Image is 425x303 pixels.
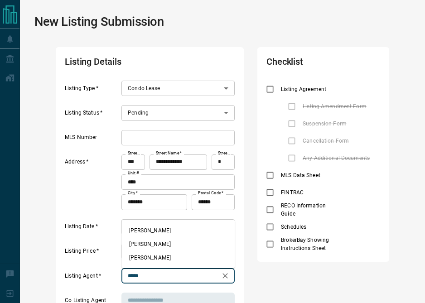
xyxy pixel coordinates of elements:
[65,134,119,145] label: MLS Number
[300,102,368,111] span: Listing Amendment Form
[65,158,119,210] label: Address
[122,224,235,237] li: [PERSON_NAME]
[128,170,139,176] label: Unit #
[34,14,164,29] h1: New Listing Submission
[128,150,140,156] label: Street #
[219,269,232,282] button: Clear
[279,171,323,179] span: MLS Data Sheet
[122,237,235,251] li: [PERSON_NAME]
[198,190,223,196] label: Postal Code
[300,154,372,162] span: Any Additional Documents
[279,236,342,252] span: BrokerBay Showing Instructions Sheet
[65,56,167,72] h2: Listing Details
[65,85,119,96] label: Listing Type
[65,109,119,121] label: Listing Status
[128,190,138,196] label: City
[279,202,342,218] span: RECO Information Guide
[216,218,234,236] button: Choose date, selected date is Aug 13, 2025
[156,150,182,156] label: Street Name
[266,56,334,72] h2: Checklist
[300,137,351,145] span: Cancellation Form
[279,223,309,231] span: Schedules
[65,272,119,284] label: Listing Agent
[300,120,349,128] span: Suspension Form
[121,81,235,96] div: Condo Lease
[65,223,119,235] label: Listing Date
[218,150,231,156] label: Street Direction
[279,188,306,197] span: FINTRAC
[121,105,235,120] div: Pending
[65,247,119,259] label: Listing Price
[122,251,235,265] li: [PERSON_NAME]
[279,85,328,93] span: Listing Agreement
